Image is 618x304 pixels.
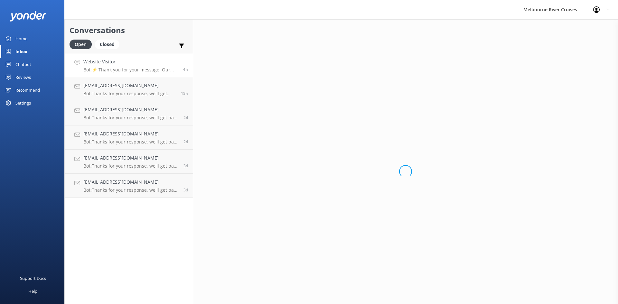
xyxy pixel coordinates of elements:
[181,91,188,96] span: Sep 15 2025 12:47am (UTC +10:00) Australia/Sydney
[15,71,31,84] div: Reviews
[183,139,188,144] span: Sep 12 2025 04:37pm (UTC +10:00) Australia/Sydney
[28,285,37,298] div: Help
[83,106,179,113] h4: [EMAIL_ADDRESS][DOMAIN_NAME]
[65,174,193,198] a: [EMAIL_ADDRESS][DOMAIN_NAME]Bot:Thanks for your response, we'll get back to you as soon as we can...
[83,179,179,186] h4: [EMAIL_ADDRESS][DOMAIN_NAME]
[83,130,179,137] h4: [EMAIL_ADDRESS][DOMAIN_NAME]
[83,91,176,97] p: Bot: Thanks for your response, we'll get back to you as soon as we can during opening hours.
[183,163,188,169] span: Sep 12 2025 11:57am (UTC +10:00) Australia/Sydney
[65,53,193,77] a: Website VisitorBot:⚡ Thank you for your message. Our office hours are Mon - Fri 9.30am - 5pm. We'...
[83,58,178,65] h4: Website Visitor
[183,67,188,72] span: Sep 15 2025 11:14am (UTC +10:00) Australia/Sydney
[15,84,40,97] div: Recommend
[15,58,31,71] div: Chatbot
[20,272,46,285] div: Support Docs
[83,115,179,121] p: Bot: Thanks for your response, we'll get back to you as soon as we can during opening hours.
[65,150,193,174] a: [EMAIL_ADDRESS][DOMAIN_NAME]Bot:Thanks for your response, we'll get back to you as soon as we can...
[83,67,178,73] p: Bot: ⚡ Thank you for your message. Our office hours are Mon - Fri 9.30am - 5pm. We'll get back to...
[10,11,47,22] img: yonder-white-logo.png
[65,77,193,101] a: [EMAIL_ADDRESS][DOMAIN_NAME]Bot:Thanks for your response, we'll get back to you as soon as we can...
[83,187,179,193] p: Bot: Thanks for your response, we'll get back to you as soon as we can during opening hours.
[183,187,188,193] span: Sep 11 2025 06:24pm (UTC +10:00) Australia/Sydney
[83,82,176,89] h4: [EMAIL_ADDRESS][DOMAIN_NAME]
[15,97,31,109] div: Settings
[183,115,188,120] span: Sep 12 2025 05:14pm (UTC +10:00) Australia/Sydney
[65,125,193,150] a: [EMAIL_ADDRESS][DOMAIN_NAME]Bot:Thanks for your response, we'll get back to you as soon as we can...
[95,41,123,48] a: Closed
[83,154,179,161] h4: [EMAIL_ADDRESS][DOMAIN_NAME]
[15,32,27,45] div: Home
[70,40,92,49] div: Open
[83,163,179,169] p: Bot: Thanks for your response, we'll get back to you as soon as we can during opening hours.
[83,139,179,145] p: Bot: Thanks for your response, we'll get back to you as soon as we can during opening hours.
[65,101,193,125] a: [EMAIL_ADDRESS][DOMAIN_NAME]Bot:Thanks for your response, we'll get back to you as soon as we can...
[70,24,188,36] h2: Conversations
[15,45,27,58] div: Inbox
[70,41,95,48] a: Open
[95,40,119,49] div: Closed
